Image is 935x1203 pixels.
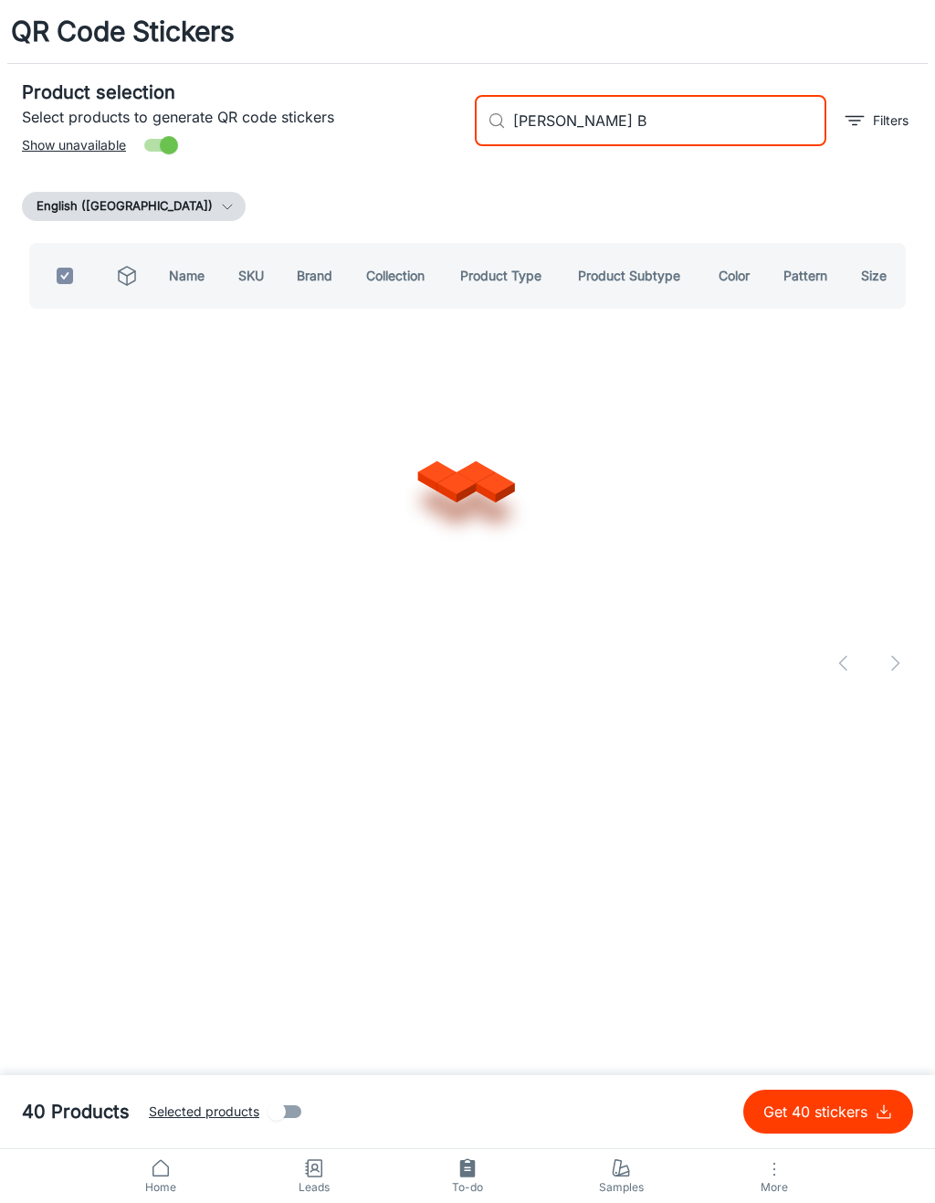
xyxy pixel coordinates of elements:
[95,1179,226,1196] span: Home
[84,1149,237,1203] a: Home
[846,243,913,309] th: Size
[22,135,126,155] span: Show unavailable
[402,1179,533,1196] span: To-do
[698,1149,851,1203] button: More
[224,243,282,309] th: SKU
[237,1149,391,1203] a: Leads
[555,1179,687,1196] span: Samples
[743,1090,913,1134] button: Get 40 stickers
[154,243,224,309] th: Name
[841,106,913,135] button: filter
[149,1102,259,1122] span: Selected products
[544,1149,698,1203] a: Samples
[769,243,847,309] th: Pattern
[513,95,826,146] input: Search by SKU, brand, collection...
[22,1098,130,1125] h5: 40 Products
[763,1101,875,1123] p: Get 40 stickers
[873,111,909,131] p: Filters
[446,243,563,309] th: Product Type
[704,243,769,309] th: Color
[22,106,460,128] p: Select products to generate QR code stickers
[391,1149,544,1203] a: To-do
[282,243,352,309] th: Brand
[352,243,446,309] th: Collection
[11,11,235,52] h1: QR Code Stickers
[22,79,460,106] h5: Product selection
[22,192,246,221] button: English ([GEOGRAPHIC_DATA])
[248,1179,380,1196] span: Leads
[563,243,704,309] th: Product Subtype
[709,1180,840,1194] span: More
